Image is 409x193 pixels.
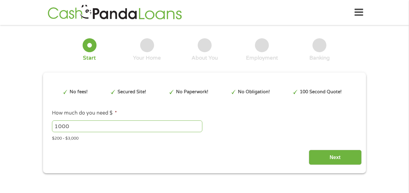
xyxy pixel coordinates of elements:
p: Secured Site! [118,89,146,95]
img: GetLoanNow Logo [46,4,184,21]
div: About You [192,55,218,61]
p: No Obligation! [238,89,270,95]
p: No fees! [70,89,88,95]
div: $200 - $3,000 [52,133,357,142]
div: Employment [246,55,278,61]
div: Banking [309,55,330,61]
p: 100 Second Quote! [300,89,342,95]
div: Start [83,55,96,61]
div: Your Home [133,55,161,61]
p: No Paperwork! [176,89,208,95]
label: How much do you need $ [52,110,117,116]
input: Next [309,150,362,165]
